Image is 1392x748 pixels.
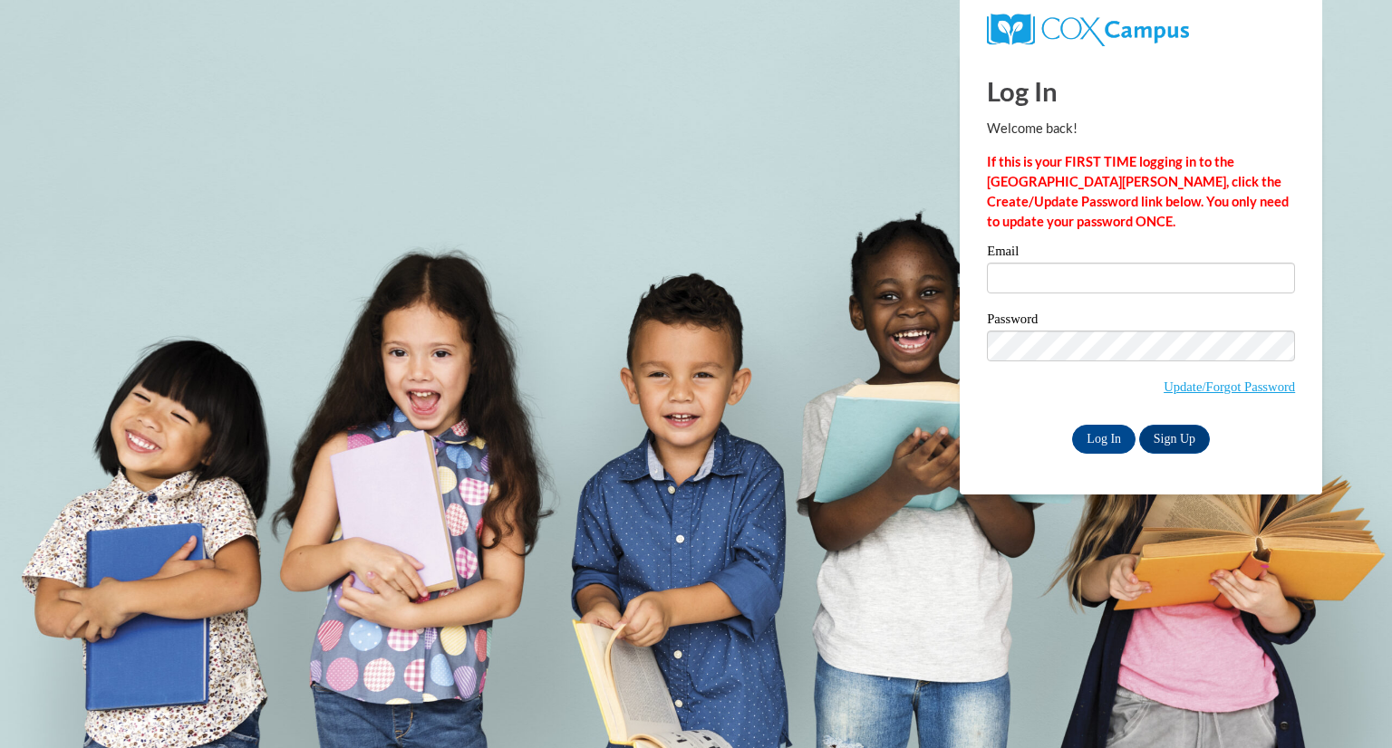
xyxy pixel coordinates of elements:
img: COX Campus [987,14,1189,46]
p: Welcome back! [987,119,1295,139]
input: Log In [1072,425,1136,454]
h1: Log In [987,72,1295,110]
label: Email [987,245,1295,263]
a: Update/Forgot Password [1164,379,1295,394]
label: Password [987,312,1295,331]
a: Sign Up [1139,425,1210,454]
strong: If this is your FIRST TIME logging in to the [GEOGRAPHIC_DATA][PERSON_NAME], click the Create/Upd... [987,154,1289,229]
a: COX Campus [987,21,1189,36]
